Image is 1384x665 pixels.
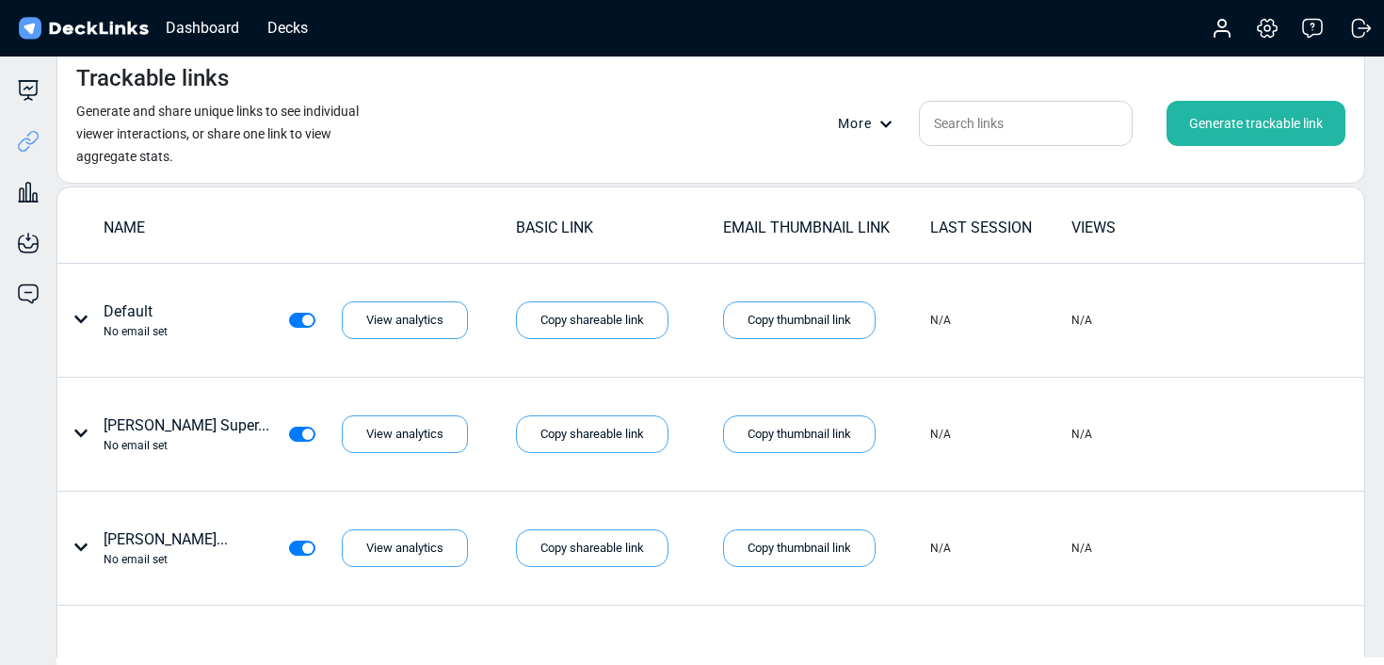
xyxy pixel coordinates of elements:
[104,437,269,454] div: No email set
[1071,312,1092,329] div: N/A
[930,312,951,329] div: N/A
[722,216,929,249] td: EMAIL THUMBNAIL LINK
[104,414,269,454] div: [PERSON_NAME] Super...
[104,528,228,568] div: [PERSON_NAME]...
[516,301,668,339] div: Copy shareable link
[930,540,951,557] div: N/A
[156,16,249,40] div: Dashboard
[342,415,468,453] div: View analytics
[104,300,168,340] div: Default
[723,301,876,339] div: Copy thumbnail link
[838,114,904,134] div: More
[1071,540,1092,557] div: N/A
[1167,101,1345,146] div: Generate trackable link
[104,323,168,340] div: No email set
[342,529,468,567] div: View analytics
[930,426,951,443] div: N/A
[1071,426,1092,443] div: N/A
[342,301,468,339] div: View analytics
[76,104,359,164] small: Generate and share unique links to see individual viewer interactions, or share one link to view ...
[104,217,514,239] div: NAME
[76,65,229,92] h4: Trackable links
[723,529,876,567] div: Copy thumbnail link
[104,551,228,568] div: No email set
[919,101,1133,146] input: Search links
[15,15,152,42] img: DeckLinks
[258,16,317,40] div: Decks
[516,415,668,453] div: Copy shareable link
[930,217,1070,239] div: LAST SESSION
[516,529,668,567] div: Copy shareable link
[515,216,722,249] td: BASIC LINK
[1071,217,1211,239] div: VIEWS
[723,415,876,453] div: Copy thumbnail link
